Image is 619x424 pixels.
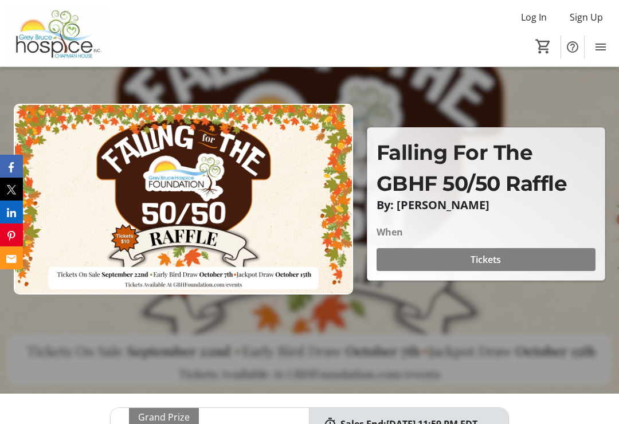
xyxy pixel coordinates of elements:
span: Sign Up [570,10,603,24]
button: Log In [512,8,556,26]
button: Sign Up [561,8,612,26]
button: Tickets [377,248,596,271]
button: Help [561,36,584,58]
p: By: [PERSON_NAME] [377,199,596,211]
span: Falling For The GBHF 50/50 Raffle [377,140,567,196]
span: Tickets [471,253,501,266]
button: Menu [589,36,612,58]
div: When [377,225,403,239]
button: Cart [533,36,554,57]
span: Log In [521,10,547,24]
img: Grey Bruce Hospice's Logo [7,5,109,62]
img: Campaign CTA Media Photo [14,104,353,295]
